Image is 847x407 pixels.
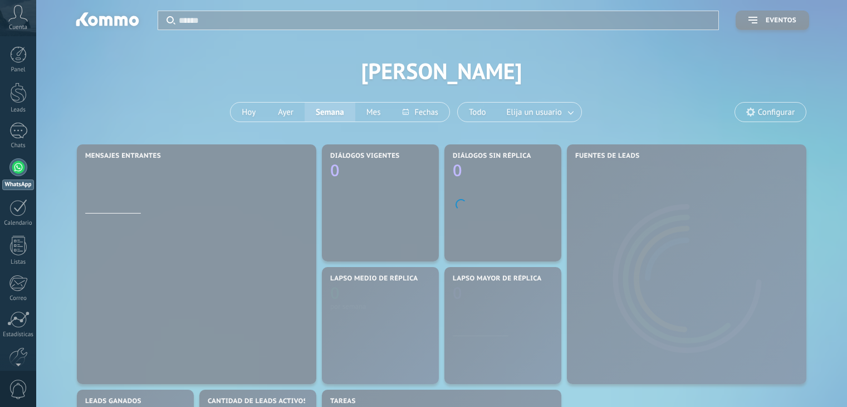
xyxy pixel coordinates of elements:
span: Cuenta [9,24,27,31]
div: Chats [2,142,35,149]
div: Correo [2,295,35,302]
div: Estadísticas [2,331,35,338]
div: Calendario [2,220,35,227]
div: Leads [2,106,35,114]
div: Panel [2,66,35,74]
div: Listas [2,259,35,266]
div: WhatsApp [2,180,34,190]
